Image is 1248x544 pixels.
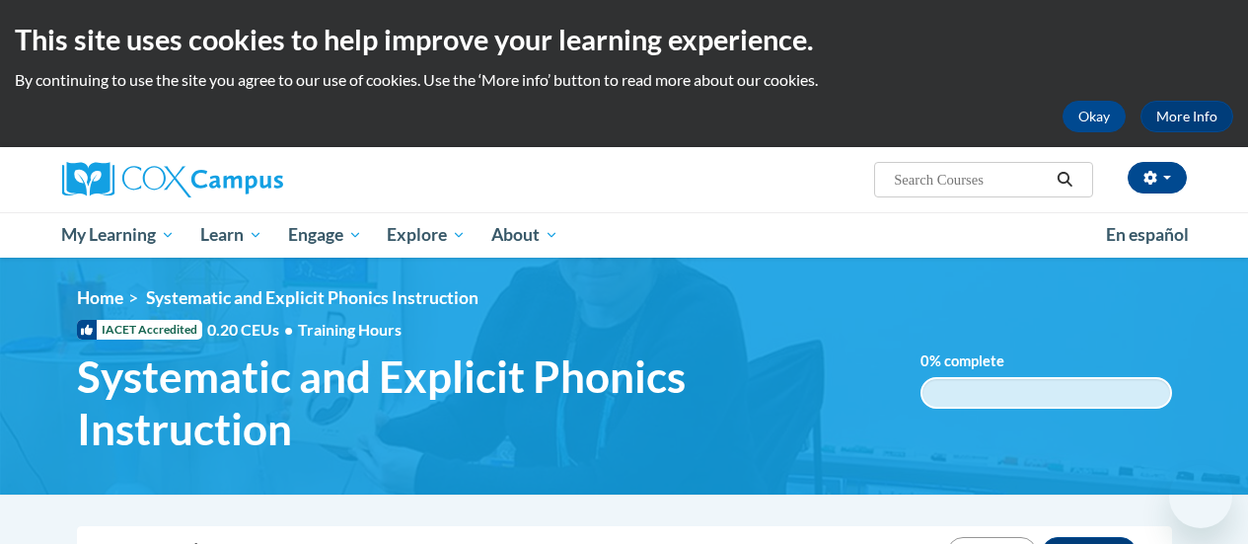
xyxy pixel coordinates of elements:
[62,162,417,197] a: Cox Campus
[61,223,175,247] span: My Learning
[298,320,402,339] span: Training Hours
[1063,101,1126,132] button: Okay
[1169,465,1232,528] iframe: Button to launch messaging window
[200,223,262,247] span: Learn
[15,20,1233,59] h2: This site uses cookies to help improve your learning experience.
[1093,214,1202,256] a: En español
[62,162,283,197] img: Cox Campus
[207,319,298,341] span: 0.20 CEUs
[77,320,202,340] span: IACET Accredited
[275,212,375,258] a: Engage
[77,350,891,455] span: Systematic and Explicit Phonics Instruction
[374,212,478,258] a: Explore
[187,212,275,258] a: Learn
[146,287,478,308] span: Systematic and Explicit Phonics Instruction
[47,212,1202,258] div: Main menu
[1128,162,1187,194] button: Account Settings
[920,352,929,369] span: 0
[387,223,466,247] span: Explore
[892,168,1050,192] input: Search Courses
[1050,168,1079,192] button: Search
[77,287,123,308] a: Home
[920,350,1034,372] label: % complete
[288,223,362,247] span: Engage
[15,69,1233,91] p: By continuing to use the site you agree to our use of cookies. Use the ‘More info’ button to read...
[478,212,571,258] a: About
[1140,101,1233,132] a: More Info
[1106,224,1189,245] span: En español
[284,320,293,339] span: •
[49,212,188,258] a: My Learning
[491,223,558,247] span: About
